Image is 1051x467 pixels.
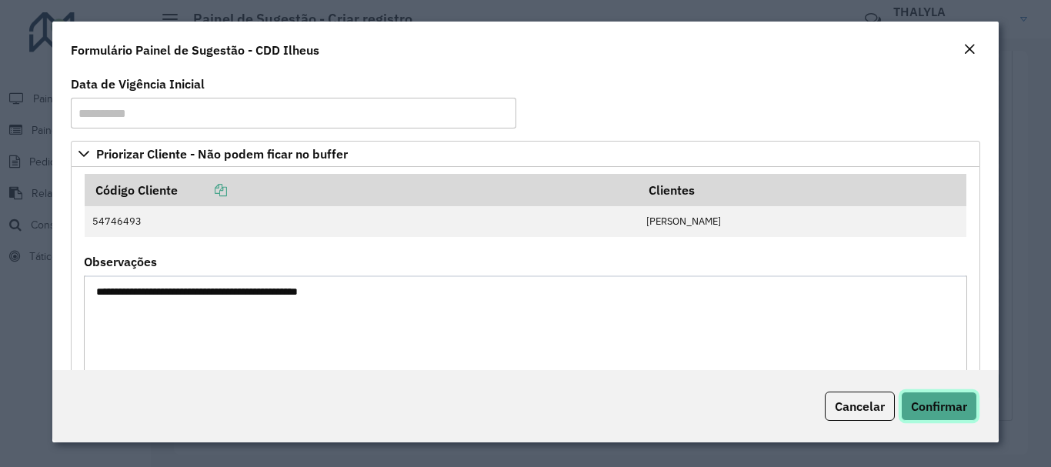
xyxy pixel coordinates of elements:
em: Fechar [963,43,976,55]
span: Cancelar [835,399,885,414]
td: 54746493 [85,206,639,237]
button: Cancelar [825,392,895,421]
span: Priorizar Cliente - Não podem ficar no buffer [96,148,348,160]
th: Clientes [638,174,966,206]
td: [PERSON_NAME] [638,206,966,237]
h4: Formulário Painel de Sugestão - CDD Ilheus [71,41,319,59]
label: Data de Vigência Inicial [71,75,205,93]
label: Observações [84,252,157,271]
span: Confirmar [911,399,967,414]
a: Copiar [178,182,227,198]
button: Confirmar [901,392,977,421]
button: Close [959,40,980,60]
th: Código Cliente [85,174,639,206]
a: Priorizar Cliente - Não podem ficar no buffer [71,141,979,167]
div: Priorizar Cliente - Não podem ficar no buffer [71,167,979,425]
